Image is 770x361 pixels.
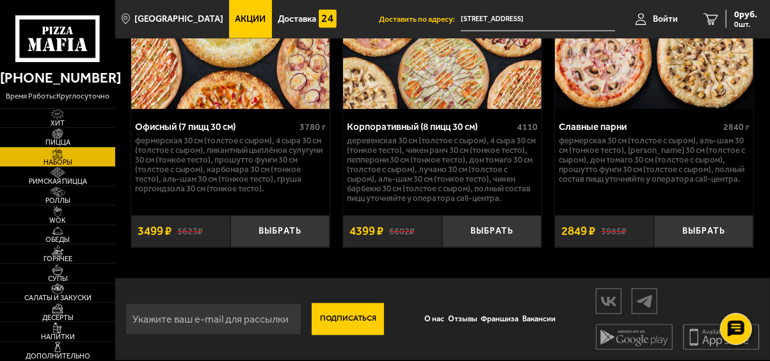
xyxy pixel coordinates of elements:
[134,15,223,24] span: [GEOGRAPHIC_DATA]
[461,8,615,31] input: Ваш адрес доставки
[177,226,203,237] s: 5623 ₽
[601,226,627,237] s: 3985 ₽
[319,10,337,28] img: 15daf4d41897b9f0e9f617042186c801.svg
[349,226,383,238] span: 4399 ₽
[379,15,461,23] span: Доставить по адресу:
[312,303,384,335] button: Подписаться
[559,136,750,184] p: Фермерская 30 см (толстое с сыром), Аль-Шам 30 см (тонкое тесто), [PERSON_NAME] 30 см (толстое с ...
[138,226,172,238] span: 3499 ₽
[734,10,757,19] span: 0 руб.
[389,226,415,237] s: 6602 ₽
[723,122,750,133] span: 2840 г
[230,216,330,248] button: Выбрать
[348,122,514,133] div: Корпоративный (8 пицц 30 см)
[654,216,753,248] button: Выбрать
[597,291,621,313] img: vk
[422,308,446,332] a: О нас
[559,122,720,133] div: Славные парни
[136,136,326,194] p: Фермерская 30 см (толстое с сыром), 4 сыра 30 см (толстое с сыром), Пикантный цыплёнок сулугуни 3...
[632,291,657,313] img: tg
[653,15,678,24] span: Войти
[520,308,557,332] a: Вакансии
[442,216,541,248] button: Выбрать
[278,15,316,24] span: Доставка
[300,122,326,133] span: 3780 г
[125,303,301,335] input: Укажите ваш e-mail для рассылки
[136,122,296,133] div: Офисный (7 пицц 30 см)
[236,15,266,24] span: Акции
[446,308,479,332] a: Отзывы
[734,20,757,28] span: 0 шт.
[561,226,595,238] span: 2849 ₽
[348,136,538,204] p: Деревенская 30 см (толстое с сыром), 4 сыра 30 см (тонкое тесто), Чикен Ранч 30 см (тонкое тесто)...
[479,308,521,332] a: Франшиза
[517,122,538,133] span: 4110
[461,8,615,31] span: Рабфаковская улица, 3к1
